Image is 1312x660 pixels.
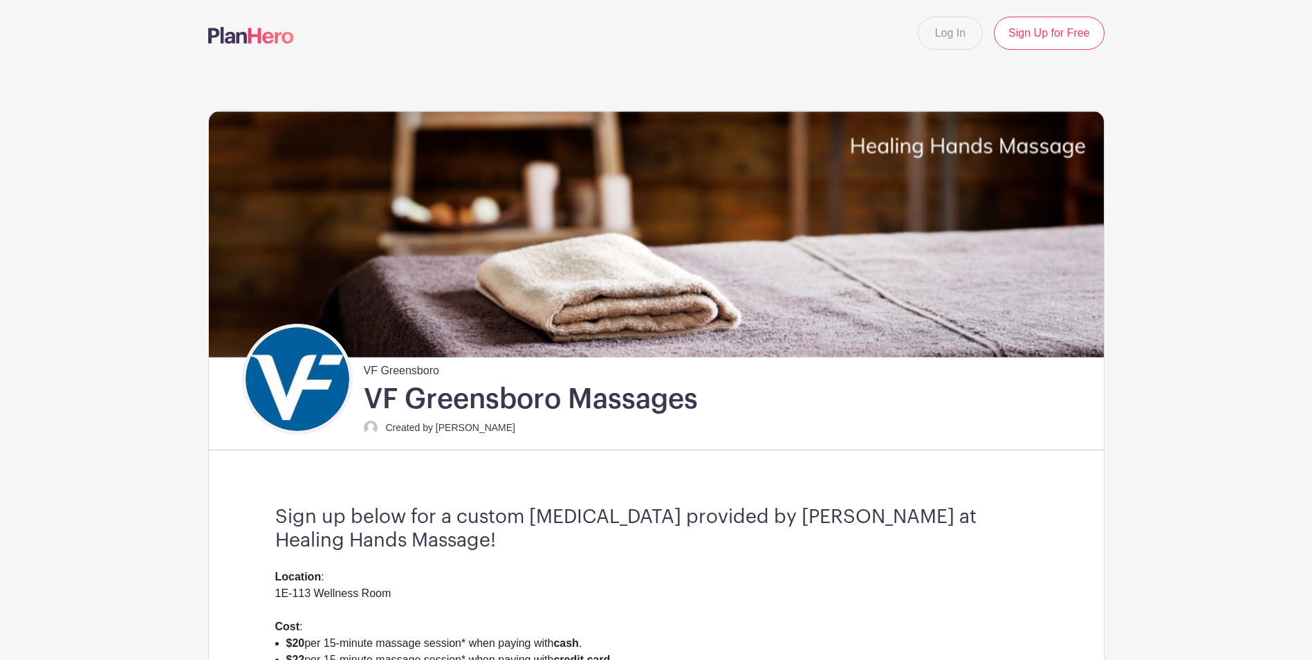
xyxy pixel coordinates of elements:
h3: Sign up below for a custom [MEDICAL_DATA] provided by [PERSON_NAME] at Healing Hands Massage! [275,506,1037,552]
strong: $20 [286,637,305,649]
strong: cash [553,637,578,649]
img: Signup%20Massage.png [209,111,1104,357]
img: logo-507f7623f17ff9eddc593b1ce0a138ce2505c220e1c5a4e2b4648c50719b7d32.svg [208,27,294,44]
img: default-ce2991bfa6775e67f084385cd625a349d9dcbb7a52a09fb2fda1e96e2d18dcdb.png [364,421,378,434]
strong: Cost [275,621,300,632]
li: per 15-minute massage session* when paying with . [286,635,1037,652]
img: VF_Icon_FullColor_CMYK-small.jpg [246,327,349,431]
div: : 1E-113 Wellness Room : [275,569,1037,635]
small: Created by [PERSON_NAME] [386,422,516,433]
a: Log In [918,17,983,50]
span: VF Greensboro [364,357,439,379]
h1: VF Greensboro Massages [364,382,698,416]
strong: Location [275,571,322,583]
a: Sign Up for Free [994,17,1104,50]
